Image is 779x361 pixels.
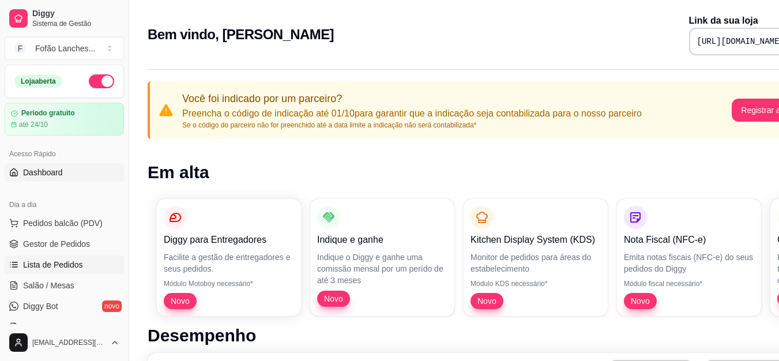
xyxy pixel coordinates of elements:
[317,233,447,247] p: Indique e ganhe
[166,295,194,307] span: Novo
[23,321,40,333] span: KDS
[164,233,294,247] p: Diggy para Entregadores
[32,338,106,347] span: [EMAIL_ADDRESS][DOMAIN_NAME]
[5,255,124,274] a: Lista de Pedidos
[21,109,75,118] article: Período gratuito
[23,259,83,270] span: Lista de Pedidos
[23,167,63,178] span: Dashboard
[19,120,48,129] article: até 24/10
[624,251,754,274] p: Emita notas fiscais (NFC-e) do seus pedidos do Diggy
[164,251,294,274] p: Facilite a gestão de entregadores e seus pedidos.
[89,74,114,88] button: Alterar Status
[23,217,103,229] span: Pedidos balcão (PDV)
[23,238,90,250] span: Gestor de Pedidos
[5,276,124,295] a: Salão / Mesas
[471,279,601,288] p: Módulo KDS necessário*
[5,37,124,60] button: Select a team
[5,329,124,356] button: [EMAIL_ADDRESS][DOMAIN_NAME]
[617,199,761,316] button: Nota Fiscal (NFC-e)Emita notas fiscais (NFC-e) do seus pedidos do DiggyMódulo fiscal necessário*Novo
[473,295,501,307] span: Novo
[471,251,601,274] p: Monitor de pedidos para áreas do estabelecimento
[626,295,654,307] span: Novo
[14,43,26,54] span: F
[5,103,124,136] a: Período gratuitoaté 24/10
[164,279,294,288] p: Módulo Motoboy necessário*
[23,300,58,312] span: Diggy Bot
[624,279,754,288] p: Módulo fiscal necessário*
[5,195,124,214] div: Dia a dia
[182,91,642,107] p: Você foi indicado por um parceiro?
[5,145,124,163] div: Acesso Rápido
[5,163,124,182] a: Dashboard
[5,235,124,253] a: Gestor de Pedidos
[182,107,642,121] p: Preencha o código de indicação até 01/10 para garantir que a indicação seja contabilizada para o ...
[310,199,454,316] button: Indique e ganheIndique o Diggy e ganhe uma comissão mensal por um perído de até 3 mesesNovo
[5,5,124,32] a: DiggySistema de Gestão
[5,318,124,336] a: KDS
[624,233,754,247] p: Nota Fiscal (NFC-e)
[148,25,334,44] h2: Bem vindo, [PERSON_NAME]
[5,297,124,315] a: Diggy Botnovo
[32,19,119,28] span: Sistema de Gestão
[32,9,119,19] span: Diggy
[5,214,124,232] button: Pedidos balcão (PDV)
[182,121,642,130] p: Se o código do parceiro não for preenchido até a data limite a indicação não será contabilizada*
[319,293,348,304] span: Novo
[157,199,301,316] button: Diggy para EntregadoresFacilite a gestão de entregadores e seus pedidos.Módulo Motoboy necessário...
[464,199,608,316] button: Kitchen Display System (KDS)Monitor de pedidos para áreas do estabelecimentoMódulo KDS necessário...
[14,75,62,88] div: Loja aberta
[35,43,95,54] div: Fofão Lanches ...
[23,280,74,291] span: Salão / Mesas
[471,233,601,247] p: Kitchen Display System (KDS)
[317,251,447,286] p: Indique o Diggy e ganhe uma comissão mensal por um perído de até 3 meses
